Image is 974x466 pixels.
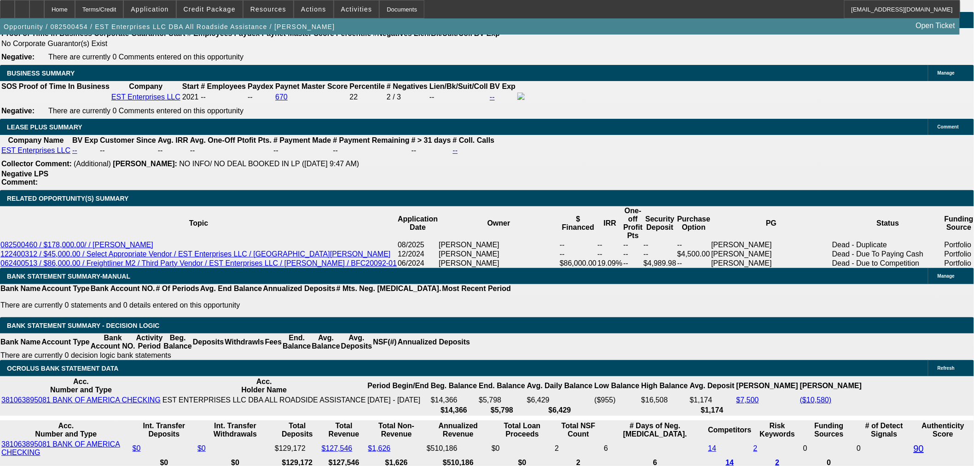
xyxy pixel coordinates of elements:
td: Portfolio [944,240,974,250]
b: Start [182,82,199,90]
td: Portfolio [944,250,974,259]
td: 19.09% [597,259,623,268]
th: Bank Account NO. [90,333,136,351]
td: -- [247,92,274,102]
b: Percentile [350,82,385,90]
b: Collector Comment: [1,160,72,168]
span: Activities [341,6,372,13]
b: # Coll. Calls [453,136,495,144]
b: # Employees [201,82,246,90]
th: Application Date [397,206,438,240]
th: $5,798 [478,406,525,415]
th: Withdrawls [224,333,264,351]
th: $14,366 [430,406,477,415]
td: -- [332,146,410,155]
td: -- [190,146,272,155]
span: Application [131,6,168,13]
a: $127,546 [322,444,353,452]
b: BV Exp [490,82,516,90]
td: -- [623,259,643,268]
td: Dead - Due to Competition [832,259,944,268]
td: $16,508 [641,396,688,405]
span: There are currently 0 Comments entered on this opportunity [48,53,243,61]
th: $ Financed [559,206,597,240]
td: -- [597,240,623,250]
th: IRR [597,206,623,240]
b: Avg. One-Off Ptofit Pts. [190,136,272,144]
td: [PERSON_NAME] [711,240,832,250]
b: Company [129,82,162,90]
td: [PERSON_NAME] [711,259,832,268]
th: Low Balance [594,377,640,395]
a: Open Ticket [912,18,959,34]
b: Lien/Bk/Suit/Coll [429,82,488,90]
td: $4,989.98 [643,259,677,268]
td: $86,000.00 [559,259,597,268]
th: Bank Account NO. [90,284,156,293]
td: $0 [491,440,553,457]
td: -- [559,250,597,259]
td: 12/2024 [397,250,438,259]
th: Avg. Balance [311,333,340,351]
div: 22 [350,93,385,101]
th: Period Begin/End [367,377,429,395]
td: Dead - Due To Paying Cash [832,250,944,259]
b: Avg. IRR [158,136,188,144]
td: -- [429,92,488,102]
th: SOS [1,82,17,91]
th: Sum of the Total NSF Count and Total Overdraft Fee Count from Ocrolus [554,421,603,439]
td: 08/2025 [397,240,438,250]
th: Most Recent Period [442,284,511,293]
a: $1,626 [368,444,391,452]
th: $1,174 [690,406,735,415]
td: -- [623,240,643,250]
button: Actions [294,0,333,18]
th: Authenticity Score [913,421,973,439]
b: Company Name [8,136,64,144]
span: Opportunity / 082500454 / EST Enterprises LLC DBA All Roadside Assistance / [PERSON_NAME] [4,23,335,30]
th: Beg. Balance [430,377,477,395]
span: Resources [250,6,286,13]
th: Annualized Revenue [426,421,490,439]
a: 670 [275,93,288,101]
th: Fees [265,333,282,351]
a: 122400312 / $45,000.00 / Select Appropriate Vendor / EST Enterprises LLC / [GEOGRAPHIC_DATA][PERS... [0,250,391,258]
th: High Balance [641,377,688,395]
a: 90 [914,443,924,454]
div: 2 / 3 [387,93,428,101]
td: Dead - Duplicate [832,240,944,250]
th: Total Non-Revenue [368,421,425,439]
td: 2 [554,440,603,457]
a: 381063895081 BANK OF AMERICA CHECKING [1,440,120,456]
span: Actions [301,6,326,13]
td: $129,172 [274,440,320,457]
th: Account Type [41,284,90,293]
td: -- [411,146,452,155]
td: -- [559,240,597,250]
div: $510,186 [427,444,490,453]
span: LEASE PLUS SUMMARY [7,123,82,131]
span: -- [201,93,206,101]
img: facebook-icon.png [517,93,525,100]
th: Annualized Deposits [262,284,336,293]
th: PG [711,206,832,240]
td: -- [677,259,711,268]
td: $5,798 [478,396,525,405]
th: Acc. Number and Type [1,377,161,395]
span: Refresh [938,366,955,371]
span: Bank Statement Summary - Decision Logic [7,322,160,329]
th: Avg. Deposits [341,333,373,351]
span: RELATED OPPORTUNITY(S) SUMMARY [7,195,128,202]
th: Risk Keywords [753,421,802,439]
span: NO INFO/ NO DEAL BOOKED IN LP ([DATE] 9:47 AM) [179,160,359,168]
th: Int. Transfer Withdrawals [197,421,273,439]
th: Status [832,206,944,240]
a: 14 [708,444,716,452]
th: Beg. Balance [163,333,192,351]
span: BUSINESS SUMMARY [7,70,75,77]
td: Portfolio [944,259,974,268]
td: $4,500.00 [677,250,711,259]
th: Annualized Deposits [397,333,470,351]
th: Total Deposits [274,421,320,439]
th: Funding Source [944,206,974,240]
